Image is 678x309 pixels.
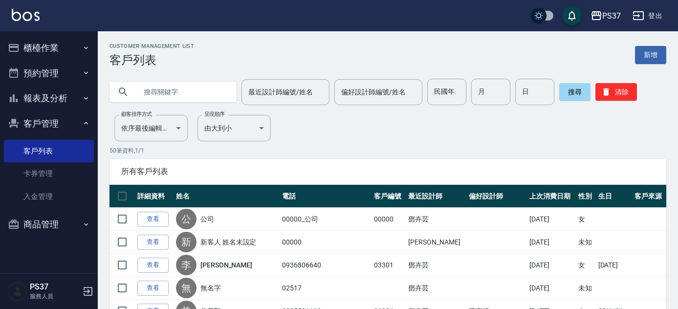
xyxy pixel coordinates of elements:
a: 查看 [137,235,169,250]
div: 新 [176,232,197,252]
div: PS37 [602,10,621,22]
th: 客戶編號 [372,185,406,208]
div: 李 [176,255,197,275]
a: 入金管理 [4,185,94,208]
th: 生日 [596,185,632,208]
a: 新增 [635,46,666,64]
button: 櫃檯作業 [4,35,94,61]
h3: 客戶列表 [109,53,194,67]
th: 最近設計師 [406,185,466,208]
th: 詳細資料 [135,185,174,208]
div: 由大到小 [197,115,271,141]
td: 鄧卉芸 [406,208,466,231]
div: 公 [176,209,197,229]
a: 公司 [200,214,214,224]
td: 女 [576,208,595,231]
td: [DATE] [527,231,576,254]
button: 搜尋 [559,83,591,101]
th: 姓名 [174,185,280,208]
td: [DATE] [596,254,632,277]
td: 鄧卉芸 [406,277,466,300]
th: 客戶來源 [632,185,666,208]
td: 00000 [372,208,406,231]
p: 50 筆資料, 1 / 1 [109,146,666,155]
td: [DATE] [527,254,576,277]
td: 00000 [280,231,372,254]
button: 報表及分析 [4,86,94,111]
img: Logo [12,9,40,21]
input: 搜尋關鍵字 [137,79,229,105]
img: Person [8,282,27,301]
span: 所有客戶列表 [121,167,655,177]
td: 未知 [576,231,595,254]
button: 登出 [629,7,666,25]
td: 女 [576,254,595,277]
th: 上次消費日期 [527,185,576,208]
td: [PERSON_NAME] [406,231,466,254]
td: 03301 [372,254,406,277]
button: 商品管理 [4,212,94,237]
h5: PS37 [30,282,80,292]
div: 無 [176,278,197,298]
a: 查看 [137,281,169,296]
a: 查看 [137,258,169,273]
td: 02517 [280,277,372,300]
button: 清除 [595,83,637,101]
th: 電話 [280,185,372,208]
a: 卡券管理 [4,162,94,185]
button: 預約管理 [4,61,94,86]
button: PS37 [587,6,625,26]
a: 無名字 [200,283,221,293]
a: [PERSON_NAME] [200,260,252,270]
label: 呈現順序 [204,110,225,118]
a: 查看 [137,212,169,227]
div: 依序最後編輯時間 [114,115,188,141]
td: 0936806640 [280,254,372,277]
td: 未知 [576,277,595,300]
h2: Customer Management List [109,43,194,49]
td: [DATE] [527,277,576,300]
label: 顧客排序方式 [121,110,152,118]
td: 00000_公司 [280,208,372,231]
th: 性別 [576,185,595,208]
button: 客戶管理 [4,111,94,136]
td: [DATE] [527,208,576,231]
th: 偏好設計師 [466,185,527,208]
button: save [562,6,582,25]
td: 鄧卉芸 [406,254,466,277]
a: 客戶列表 [4,140,94,162]
a: 新客人 姓名未設定 [200,237,257,247]
p: 服務人員 [30,292,80,301]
